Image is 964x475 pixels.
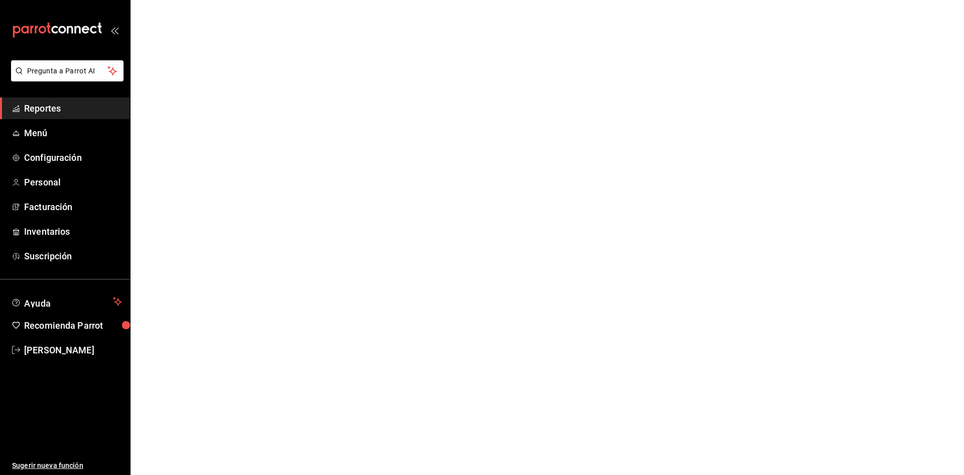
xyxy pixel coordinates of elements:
span: Menú [24,126,122,140]
span: Ayuda [24,296,109,308]
button: open_drawer_menu [110,26,118,34]
span: [PERSON_NAME] [24,343,122,357]
span: Facturación [24,200,122,214]
span: Recomienda Parrot [24,319,122,332]
span: Personal [24,175,122,189]
a: Pregunta a Parrot AI [7,73,124,83]
span: Reportes [24,102,122,115]
span: Pregunta a Parrot AI [27,66,108,76]
button: Pregunta a Parrot AI [11,60,124,81]
span: Suscripción [24,249,122,263]
span: Inventarios [24,225,122,238]
span: Sugerir nueva función [12,460,122,471]
span: Configuración [24,151,122,164]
